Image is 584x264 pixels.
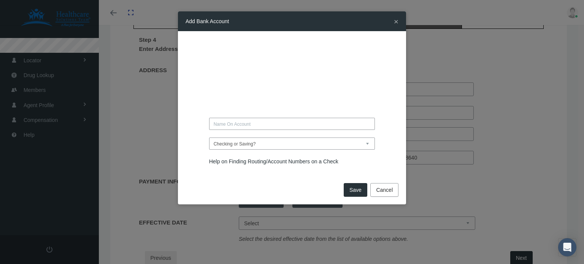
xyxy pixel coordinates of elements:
[186,17,229,25] h5: Add Bank Account
[209,158,338,164] a: Help on Finding Routing/Account Numbers on a Check
[394,17,398,25] button: Close
[209,118,375,130] input: Name On Account
[370,183,398,197] button: Cancel
[394,17,398,26] span: ×
[344,183,367,197] button: Save
[558,238,576,256] div: Open Intercom Messenger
